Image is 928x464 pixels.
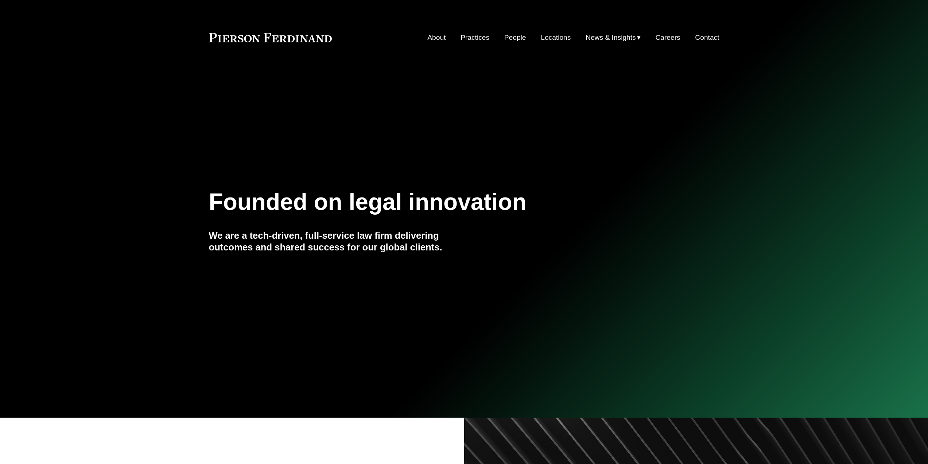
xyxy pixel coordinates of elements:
[504,31,526,45] a: People
[586,31,636,44] span: News & Insights
[209,230,464,253] h4: We are a tech-driven, full-service law firm delivering outcomes and shared success for our global...
[209,189,634,215] h1: Founded on legal innovation
[541,31,571,45] a: Locations
[461,31,489,45] a: Practices
[695,31,719,45] a: Contact
[427,31,446,45] a: About
[655,31,680,45] a: Careers
[586,31,641,45] a: folder dropdown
